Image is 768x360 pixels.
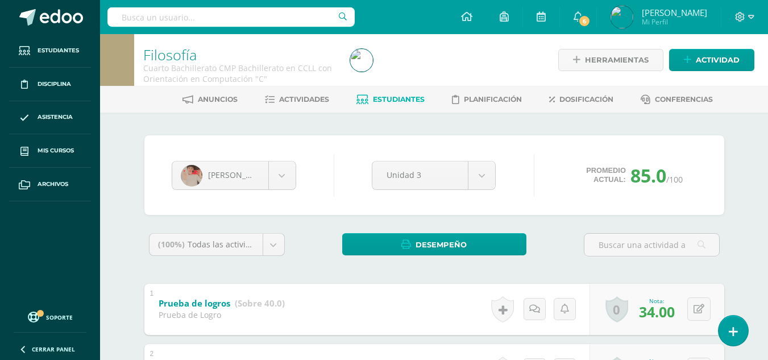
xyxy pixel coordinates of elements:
a: Archivos [9,168,91,201]
span: Promedio actual: [586,166,626,184]
span: Dosificación [559,95,613,104]
input: Busca un usuario... [107,7,355,27]
div: Cuarto Bachillerato CMP Bachillerato en CCLL con Orientación en Computación 'C' [143,63,337,84]
a: Conferencias [641,90,713,109]
span: Asistencia [38,113,73,122]
a: Unidad 3 [372,162,495,189]
span: Desempeño [416,234,467,255]
a: Desempeño [342,233,526,255]
a: 0 [605,296,628,322]
a: Asistencia [9,101,91,135]
a: Disciplina [9,68,91,101]
span: Unidad 3 [387,162,454,188]
strong: (Sobre 40.0) [235,297,285,309]
span: Anuncios [198,95,238,104]
h1: Filosofía [143,47,337,63]
span: Planificación [464,95,522,104]
span: 85.0 [630,163,666,188]
span: Actividad [696,49,740,71]
span: Archivos [38,180,68,189]
input: Buscar una actividad aquí... [584,234,719,256]
span: Estudiantes [38,46,79,55]
span: Mis cursos [38,146,74,155]
span: Disciplina [38,80,71,89]
div: Prueba de Logro [159,309,285,320]
img: e06bbea6f9e2041c754cd61397beb357.png [181,165,202,187]
span: Soporte [46,313,73,321]
span: Estudiantes [373,95,425,104]
a: Prueba de logros (Sobre 40.0) [159,295,285,313]
span: 34.00 [639,302,675,321]
span: Herramientas [585,49,649,71]
a: Actividades [265,90,329,109]
a: Herramientas [558,49,663,71]
a: Actividad [669,49,754,71]
b: Prueba de logros [159,297,230,309]
a: Soporte [14,309,86,324]
span: Mi Perfil [642,17,707,27]
a: Estudiantes [9,34,91,68]
a: Planificación [452,90,522,109]
span: /100 [666,174,683,185]
span: [PERSON_NAME] [642,7,707,18]
span: Cerrar panel [32,345,75,353]
a: Filosofía [143,45,197,64]
img: 529e95d8c70de02c88ecaef2f0471237.png [611,6,633,28]
span: Actividades [279,95,329,104]
a: Dosificación [549,90,613,109]
a: Mis cursos [9,134,91,168]
a: Anuncios [182,90,238,109]
span: (100%) [158,239,185,250]
a: [PERSON_NAME] [172,162,296,189]
img: 529e95d8c70de02c88ecaef2f0471237.png [350,49,373,72]
a: (100%)Todas las actividades de esta unidad [150,234,284,255]
span: 6 [578,15,591,27]
a: Estudiantes [356,90,425,109]
span: Todas las actividades de esta unidad [188,239,329,250]
span: [PERSON_NAME] [208,169,272,180]
span: Conferencias [655,95,713,104]
div: Nota: [639,297,675,305]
